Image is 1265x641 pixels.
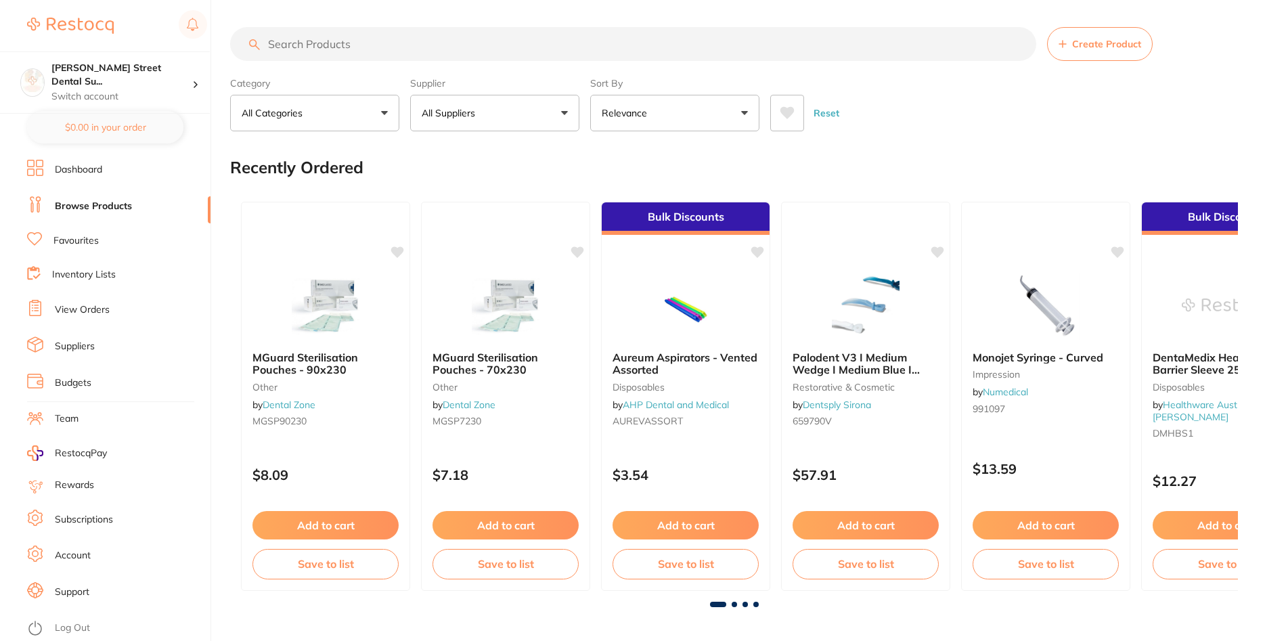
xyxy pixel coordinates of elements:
[973,351,1119,363] b: Monojet Syringe - Curved
[422,106,481,120] p: All Suppliers
[55,479,94,492] a: Rewards
[443,399,495,411] a: Dental Zone
[55,340,95,353] a: Suppliers
[793,382,939,393] small: restorative & cosmetic
[27,18,114,34] img: Restocq Logo
[230,27,1036,61] input: Search Products
[51,90,192,104] p: Switch account
[432,549,579,579] button: Save to list
[822,273,910,340] img: Palodent V3 I Medium Wedge I Medium Blue I Refill of 100
[809,95,843,131] button: Reset
[793,511,939,539] button: Add to cart
[55,163,102,177] a: Dashboard
[613,416,759,426] small: AUREVASSORT
[55,200,132,213] a: Browse Products
[55,376,91,390] a: Budgets
[1047,27,1153,61] button: Create Product
[642,273,730,340] img: Aureum Aspirators - Vented Assorted
[613,511,759,539] button: Add to cart
[263,399,315,411] a: Dental Zone
[1072,39,1141,49] span: Create Product
[973,549,1119,579] button: Save to list
[51,62,192,88] h4: Dawson Street Dental Surgery
[432,351,579,376] b: MGuard Sterilisation Pouches - 70x230
[21,69,44,92] img: Dawson Street Dental Surgery
[793,416,939,426] small: 659790V
[602,202,770,235] div: Bulk Discounts
[55,549,91,562] a: Account
[793,549,939,579] button: Save to list
[973,461,1119,477] p: $13.59
[432,467,579,483] p: $7.18
[53,234,99,248] a: Favourites
[1153,399,1256,423] a: Healthware Australia [PERSON_NAME]
[252,351,399,376] b: MGuard Sterilisation Pouches - 90x230
[613,467,759,483] p: $3.54
[613,351,759,376] b: Aureum Aspirators - Vented Assorted
[623,399,729,411] a: AHP Dental and Medical
[613,549,759,579] button: Save to list
[230,158,363,177] h2: Recently Ordered
[252,399,315,411] span: by
[410,77,579,89] label: Supplier
[242,106,308,120] p: All Categories
[230,95,399,131] button: All Categories
[983,386,1028,398] a: Numedical
[52,268,116,282] a: Inventory Lists
[27,111,183,143] button: $0.00 in your order
[462,273,550,340] img: MGuard Sterilisation Pouches - 70x230
[432,511,579,539] button: Add to cart
[55,621,90,635] a: Log Out
[252,549,399,579] button: Save to list
[252,416,399,426] small: MGSP90230
[27,10,114,41] a: Restocq Logo
[55,447,107,460] span: RestocqPay
[230,77,399,89] label: Category
[432,399,495,411] span: by
[432,382,579,393] small: other
[590,95,759,131] button: Relevance
[590,77,759,89] label: Sort By
[55,412,79,426] a: Team
[793,351,939,376] b: Palodent V3 I Medium Wedge I Medium Blue I Refill of 100
[973,403,1119,414] small: 991097
[602,106,652,120] p: Relevance
[55,513,113,527] a: Subscriptions
[973,369,1119,380] small: impression
[793,467,939,483] p: $57.91
[432,416,579,426] small: MGSP7230
[793,399,871,411] span: by
[803,399,871,411] a: Dentsply Sirona
[27,445,107,461] a: RestocqPay
[252,382,399,393] small: other
[1153,399,1256,423] span: by
[27,445,43,461] img: RestocqPay
[55,585,89,599] a: Support
[252,511,399,539] button: Add to cart
[27,618,206,640] button: Log Out
[1002,273,1090,340] img: Monojet Syringe - Curved
[55,303,110,317] a: View Orders
[613,399,729,411] span: by
[613,382,759,393] small: disposables
[973,511,1119,539] button: Add to cart
[410,95,579,131] button: All Suppliers
[973,386,1028,398] span: by
[252,467,399,483] p: $8.09
[282,273,370,340] img: MGuard Sterilisation Pouches - 90x230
